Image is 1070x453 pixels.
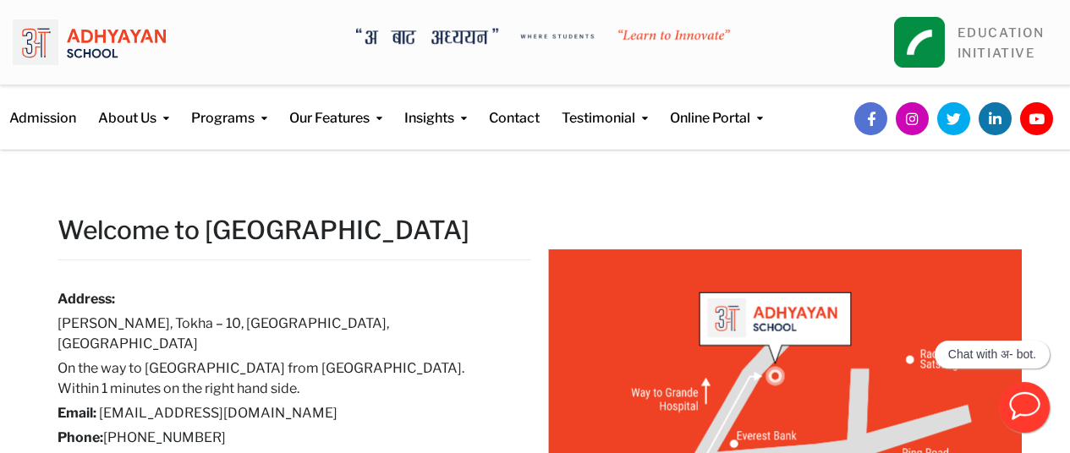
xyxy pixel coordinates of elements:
[562,85,648,128] a: Testimonial
[670,85,763,128] a: Online Portal
[894,17,945,68] img: square_leapfrog
[191,85,267,128] a: Programs
[958,25,1045,61] a: EDUCATIONINITIATIVE
[58,214,531,246] h2: Welcome to [GEOGRAPHIC_DATA]
[58,358,506,399] h6: On the way to [GEOGRAPHIC_DATA] from [GEOGRAPHIC_DATA]. Within 1 minutes on the right hand side.
[98,85,169,128] a: About Us
[58,314,506,354] h6: [PERSON_NAME], Tokha – 10, [GEOGRAPHIC_DATA], [GEOGRAPHIC_DATA]
[9,85,76,128] a: Admission
[58,291,115,307] strong: Address:
[58,405,96,421] strong: Email:
[13,13,166,72] img: logo
[489,85,540,128] a: Contact
[58,429,103,445] strong: Phone:
[404,85,467,128] a: Insights
[58,428,506,448] h6: [PHONE_NUMBER]
[289,85,382,128] a: Our Features
[99,405,337,421] a: [EMAIL_ADDRESS][DOMAIN_NAME]
[356,28,731,46] img: A Bata Adhyayan where students learn to Innovate
[948,347,1036,362] p: Chat with अ- bot.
